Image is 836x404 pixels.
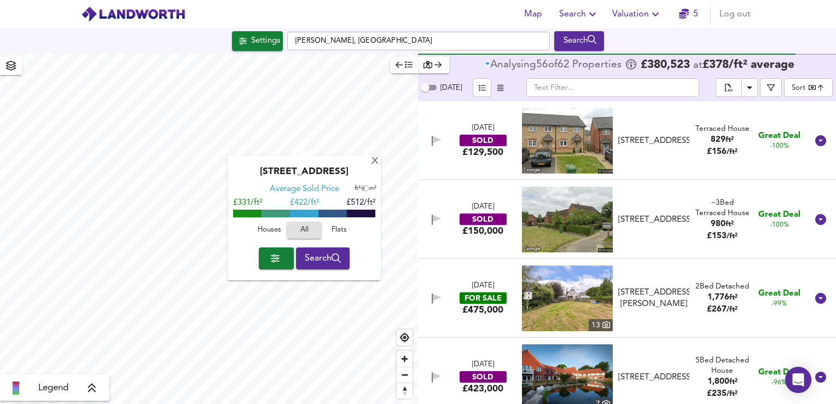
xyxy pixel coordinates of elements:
button: 5 [671,3,706,25]
span: Great Deal [758,367,800,378]
span: 980 [711,220,725,228]
div: Analysing [490,60,536,71]
span: £331/ft² [233,199,262,207]
span: Great Deal [758,209,800,221]
div: SOLD [460,213,507,225]
div: SOLD [460,135,507,146]
button: Zoom out [397,367,413,383]
svg: Show Details [814,213,827,226]
div: [STREET_ADDRESS][PERSON_NAME] [618,287,689,310]
button: Zoom in [397,351,413,367]
span: £ 153 [707,232,738,240]
div: Click to configure Search Settings [232,31,283,51]
input: Enter a location... [287,32,550,50]
span: ft² [725,136,734,143]
div: [STREET_ADDRESS] [618,135,689,147]
div: [DATE] [472,123,494,134]
button: Find my location [397,330,413,345]
div: [DATE] [472,281,494,291]
div: X [370,157,380,167]
div: £150,000 [462,225,503,237]
img: logo [81,6,185,22]
div: Sort [792,83,805,93]
span: 1,800 [707,378,729,386]
div: [STREET_ADDRESS] [618,372,689,383]
span: Great Deal [758,130,800,142]
div: We've estimated the total number of bedrooms from EPC data (6 heated rooms) [695,198,750,208]
span: 62 [558,60,570,71]
span: Great Deal [758,288,800,299]
span: 56 [536,60,548,71]
svg: Show Details [814,371,827,384]
div: [STREET_ADDRESS] [618,214,689,226]
div: Settings [251,34,280,48]
div: Goudhurst Road, Marden, Tonbridge, TN12 9JT [614,287,694,310]
span: ft² [729,378,738,385]
span: Search [559,7,599,22]
span: -100% [770,142,789,151]
span: Search [305,251,341,266]
button: Flats [322,222,357,239]
button: Settings [232,31,283,51]
button: Houses [252,222,287,239]
span: -100% [770,221,789,230]
svg: Show Details [814,292,827,305]
div: 2 Bed Detached [695,281,749,292]
div: Terraced House [695,124,750,134]
span: £ 156 [707,148,738,156]
div: split button [716,78,758,97]
input: Text Filter... [526,78,699,97]
div: 23 Roundel Way, TN12 9TW [614,372,694,383]
button: Search [554,31,604,51]
button: Download Results [741,78,758,97]
span: Legend [38,382,68,395]
div: £129,500 [462,146,503,158]
span: [DATE] [440,84,462,91]
span: / ft² [727,306,738,313]
span: ft² [355,186,361,192]
span: -96% [771,378,787,388]
div: £423,000 [462,383,503,395]
img: streetview [522,108,613,174]
div: [DATE]SOLD£150,000 [STREET_ADDRESS]~3Bed Terraced House980ft²£153/ft² Great Deal-100% [418,180,836,259]
div: 13 [589,319,613,331]
div: [DATE] [472,202,494,212]
button: Map [515,3,550,25]
span: Valuation [612,7,662,22]
button: All [287,222,322,239]
span: Houses [254,224,284,236]
span: / ft² [727,148,738,155]
div: 5 Bed Detached House [694,355,751,377]
button: Search [555,3,603,25]
div: £475,000 [462,304,503,316]
button: Reset bearing to north [397,383,413,399]
img: streetview [522,187,613,252]
div: 14 Chantry Road, TN12 9HT [614,214,694,226]
span: £ 235 [707,390,738,398]
div: [DATE]SOLD£129,500 [STREET_ADDRESS]Terraced House829ft²£156/ft² Great Deal-100% [418,101,836,180]
img: property thumbnail [522,266,613,331]
a: property thumbnail 13 [522,266,613,331]
button: Log out [715,3,755,25]
span: £ 378 / ft² average [703,59,794,71]
div: of Propert ies [485,60,624,71]
div: [DATE]FOR SALE£475,000 property thumbnail 13 [STREET_ADDRESS][PERSON_NAME]2Bed Detached1,776ft²£2... [418,259,836,338]
div: Sort [784,78,833,97]
div: SOLD [460,371,507,383]
span: / ft² [727,233,738,240]
span: All [292,224,316,236]
span: / ft² [727,390,738,397]
span: ft² [725,221,734,228]
svg: Show Details [814,134,827,147]
span: £512/ft² [346,199,375,207]
div: Open Intercom Messenger [785,367,811,393]
span: Reset bearing to north [397,383,413,399]
span: £ 267 [707,305,738,314]
div: 21 Phoenix Road, TN12 9FR [614,135,694,147]
span: £ 380,523 [641,60,690,71]
span: £ 422/ft² [290,199,319,207]
span: 1,776 [707,293,729,302]
span: Map [520,7,546,22]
